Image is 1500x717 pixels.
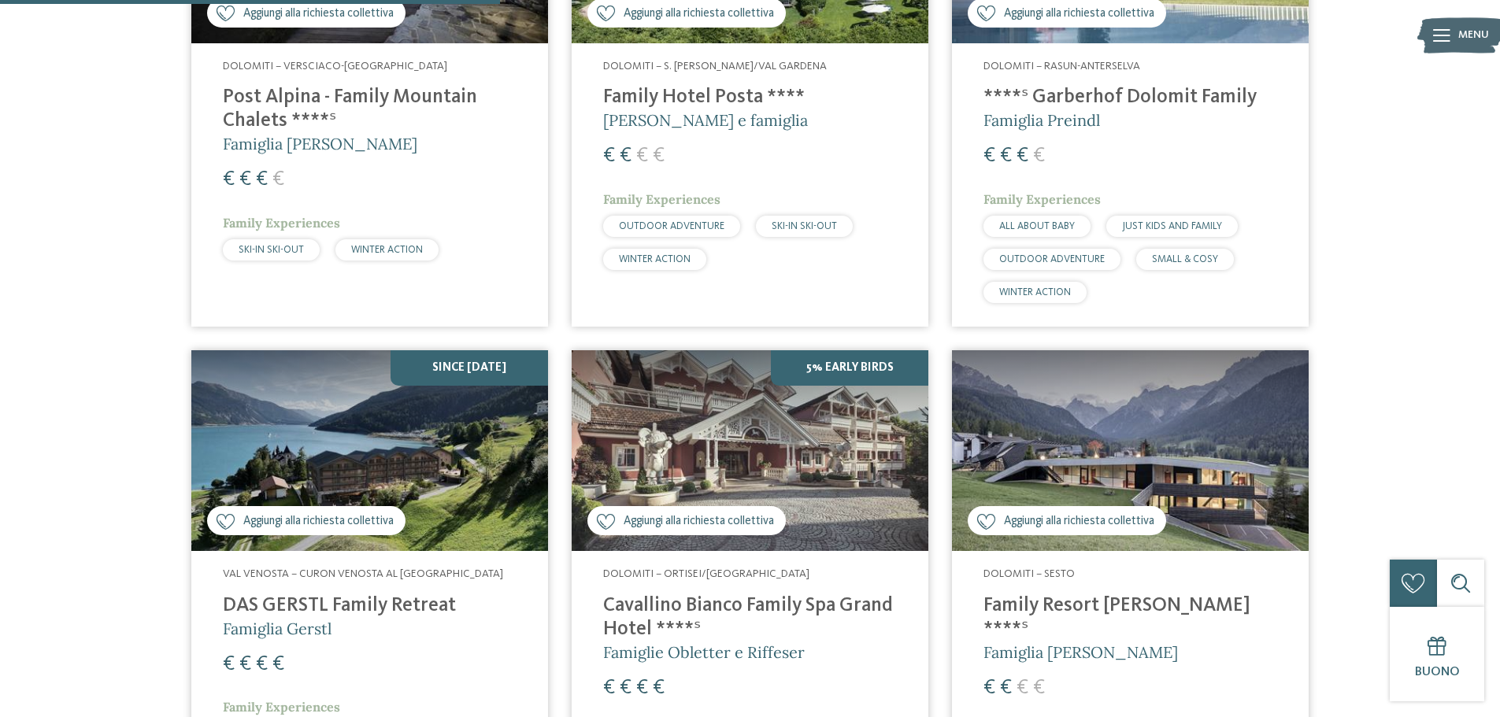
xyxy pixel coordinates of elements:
span: [PERSON_NAME] e famiglia [603,110,808,130]
span: Family Experiences [223,699,340,715]
span: € [1033,678,1045,698]
span: € [223,654,235,674]
span: WINTER ACTION [351,245,423,255]
span: € [239,169,251,190]
span: JUST KIDS AND FAMILY [1122,221,1222,231]
span: Famiglia Gerstl [223,619,331,638]
span: Val Venosta – Curon Venosta al [GEOGRAPHIC_DATA] [223,568,503,579]
span: SKI-IN SKI-OUT [239,245,304,255]
span: Dolomiti – Versciaco-[GEOGRAPHIC_DATA] [223,61,447,72]
span: OUTDOOR ADVENTURE [999,254,1105,264]
h4: Cavallino Bianco Family Spa Grand Hotel ****ˢ [603,594,897,641]
h4: Family Resort [PERSON_NAME] ****ˢ [983,594,1277,641]
h4: Family Hotel Posta **** [603,86,897,109]
span: € [272,169,284,190]
span: Famiglie Obletter e Riffeser [603,642,805,662]
span: Dolomiti – Rasun-Anterselva [983,61,1140,72]
span: Famiglia [PERSON_NAME] [223,134,417,153]
span: OUTDOOR ADVENTURE [619,221,724,231]
span: € [620,146,631,166]
h4: DAS GERSTL Family Retreat [223,594,517,618]
h4: Post Alpina - Family Mountain Chalets ****ˢ [223,86,517,133]
span: € [983,678,995,698]
span: Famiglia [PERSON_NAME] [983,642,1178,662]
span: Aggiungi alla richiesta collettiva [1004,6,1154,22]
span: € [272,654,284,674]
span: € [653,146,665,166]
span: SMALL & COSY [1152,254,1218,264]
span: Family Experiences [983,191,1101,207]
span: Aggiungi alla richiesta collettiva [624,513,774,530]
span: Family Experiences [603,191,720,207]
h4: ****ˢ Garberhof Dolomit Family [983,86,1277,109]
span: Aggiungi alla richiesta collettiva [624,6,774,22]
span: Aggiungi alla richiesta collettiva [1004,513,1154,530]
span: Family Experiences [223,215,340,231]
span: € [636,146,648,166]
img: Family Resort Rainer ****ˢ [952,350,1309,551]
span: WINTER ACTION [619,254,691,264]
span: € [1033,146,1045,166]
a: Buono [1390,607,1484,701]
img: Family Spa Grand Hotel Cavallino Bianco ****ˢ [572,350,928,551]
span: € [239,654,251,674]
span: € [1000,678,1012,698]
span: Dolomiti – Ortisei/[GEOGRAPHIC_DATA] [603,568,809,579]
span: € [603,146,615,166]
span: Dolomiti – Sesto [983,568,1075,579]
span: Aggiungi alla richiesta collettiva [243,6,394,22]
span: € [603,678,615,698]
span: € [983,146,995,166]
span: Aggiungi alla richiesta collettiva [243,513,394,530]
span: Buono [1415,666,1460,678]
span: SKI-IN SKI-OUT [772,221,837,231]
span: € [1017,678,1028,698]
span: Dolomiti – S. [PERSON_NAME]/Val Gardena [603,61,827,72]
span: € [620,678,631,698]
img: Cercate un hotel per famiglie? Qui troverete solo i migliori! [191,350,548,551]
span: € [1017,146,1028,166]
span: € [223,169,235,190]
span: € [653,678,665,698]
span: € [636,678,648,698]
span: € [256,169,268,190]
span: € [256,654,268,674]
span: Famiglia Preindl [983,110,1100,130]
span: WINTER ACTION [999,287,1071,298]
span: ALL ABOUT BABY [999,221,1075,231]
span: € [1000,146,1012,166]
